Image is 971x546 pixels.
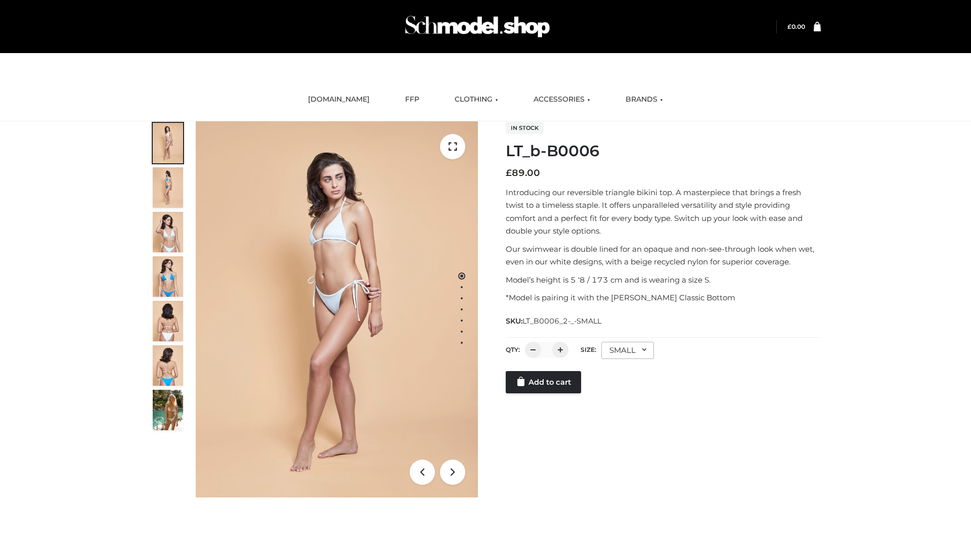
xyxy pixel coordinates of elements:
p: Introducing our reversible triangle bikini top. A masterpiece that brings a fresh twist to a time... [506,186,821,238]
img: ArielClassicBikiniTop_CloudNine_AzureSky_OW114ECO_1 [196,121,478,497]
h1: LT_b-B0006 [506,142,821,160]
img: ArielClassicBikiniTop_CloudNine_AzureSky_OW114ECO_3-scaled.jpg [153,212,183,252]
a: BRANDS [618,88,671,111]
span: SKU: [506,315,602,327]
img: ArielClassicBikiniTop_CloudNine_AzureSky_OW114ECO_2-scaled.jpg [153,167,183,208]
img: ArielClassicBikiniTop_CloudNine_AzureSky_OW114ECO_4-scaled.jpg [153,256,183,297]
p: Model’s height is 5 ‘8 / 173 cm and is wearing a size S. [506,274,821,287]
a: [DOMAIN_NAME] [300,88,377,111]
a: FFP [398,88,427,111]
div: SMALL [601,342,654,359]
a: CLOTHING [447,88,506,111]
bdi: 89.00 [506,167,540,178]
span: £ [787,23,791,30]
a: £0.00 [787,23,805,30]
span: LT_B0006_2-_-SMALL [522,316,601,326]
a: Add to cart [506,371,581,393]
span: £ [506,167,512,178]
label: Size: [581,346,596,353]
p: *Model is pairing it with the [PERSON_NAME] Classic Bottom [506,291,821,304]
img: Schmodel Admin 964 [402,7,553,47]
label: QTY: [506,346,520,353]
img: Arieltop_CloudNine_AzureSky2.jpg [153,390,183,430]
p: Our swimwear is double lined for an opaque and non-see-through look when wet, even in our white d... [506,243,821,268]
a: ACCESSORIES [526,88,598,111]
span: In stock [506,122,544,134]
bdi: 0.00 [787,23,805,30]
img: ArielClassicBikiniTop_CloudNine_AzureSky_OW114ECO_7-scaled.jpg [153,301,183,341]
img: ArielClassicBikiniTop_CloudNine_AzureSky_OW114ECO_8-scaled.jpg [153,345,183,386]
img: ArielClassicBikiniTop_CloudNine_AzureSky_OW114ECO_1-scaled.jpg [153,123,183,163]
